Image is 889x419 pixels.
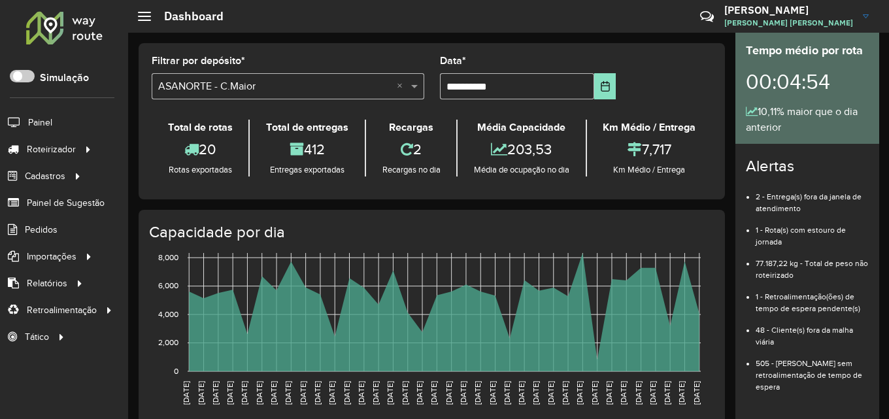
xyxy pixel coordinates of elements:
[590,135,709,163] div: 7,717
[756,214,869,248] li: 1 - Rota(s) com estouro de jornada
[28,116,52,129] span: Painel
[155,120,245,135] div: Total de rotas
[343,381,351,405] text: [DATE]
[155,135,245,163] div: 20
[401,381,409,405] text: [DATE]
[677,381,686,405] text: [DATE]
[605,381,613,405] text: [DATE]
[461,163,582,176] div: Média de ocupação no dia
[158,253,178,261] text: 8,000
[724,17,853,29] span: [PERSON_NAME] [PERSON_NAME]
[746,157,869,176] h4: Alertas
[561,381,569,405] text: [DATE]
[155,163,245,176] div: Rotas exportadas
[634,381,643,405] text: [DATE]
[746,104,869,135] div: 10,11% maior que o dia anterior
[174,367,178,375] text: 0
[40,70,89,86] label: Simulação
[27,196,105,210] span: Painel de Sugestão
[756,281,869,314] li: 1 - Retroalimentação(ões) de tempo de espera pendente(s)
[371,381,380,405] text: [DATE]
[327,381,336,405] text: [DATE]
[255,381,263,405] text: [DATE]
[546,381,555,405] text: [DATE]
[444,381,453,405] text: [DATE]
[594,73,616,99] button: Choose Date
[386,381,394,405] text: [DATE]
[746,42,869,59] div: Tempo médio por rota
[590,381,599,405] text: [DATE]
[158,310,178,318] text: 4,000
[211,381,220,405] text: [DATE]
[459,381,467,405] text: [DATE]
[357,381,365,405] text: [DATE]
[158,339,178,347] text: 2,000
[152,53,245,69] label: Filtrar por depósito
[619,381,628,405] text: [DATE]
[756,314,869,348] li: 48 - Cliente(s) fora da malha viária
[369,120,453,135] div: Recargas
[253,163,361,176] div: Entregas exportadas
[488,381,497,405] text: [DATE]
[756,248,869,281] li: 77.187,22 kg - Total de peso não roteirizado
[590,163,709,176] div: Km Médio / Entrega
[590,120,709,135] div: Km Médio / Entrega
[503,381,511,405] text: [DATE]
[197,381,205,405] text: [DATE]
[693,3,721,31] a: Contato Rápido
[397,78,408,94] span: Clear all
[151,9,224,24] h2: Dashboard
[25,330,49,344] span: Tático
[461,120,582,135] div: Média Capacidade
[269,381,278,405] text: [DATE]
[226,381,234,405] text: [DATE]
[27,277,67,290] span: Relatórios
[253,120,361,135] div: Total de entregas
[440,53,466,69] label: Data
[27,142,76,156] span: Roteirizador
[284,381,292,405] text: [DATE]
[369,163,453,176] div: Recargas no dia
[299,381,307,405] text: [DATE]
[25,223,58,237] span: Pedidos
[429,381,438,405] text: [DATE]
[149,223,712,242] h4: Capacidade por dia
[182,381,190,405] text: [DATE]
[25,169,65,183] span: Cadastros
[517,381,526,405] text: [DATE]
[158,282,178,290] text: 6,000
[27,250,76,263] span: Importações
[663,381,671,405] text: [DATE]
[415,381,424,405] text: [DATE]
[369,135,453,163] div: 2
[575,381,584,405] text: [DATE]
[724,4,853,16] h3: [PERSON_NAME]
[27,303,97,317] span: Retroalimentação
[756,348,869,393] li: 505 - [PERSON_NAME] sem retroalimentação de tempo de espera
[473,381,482,405] text: [DATE]
[461,135,582,163] div: 203,53
[253,135,361,163] div: 412
[756,181,869,214] li: 2 - Entrega(s) fora da janela de atendimento
[746,59,869,104] div: 00:04:54
[531,381,540,405] text: [DATE]
[692,381,701,405] text: [DATE]
[240,381,248,405] text: [DATE]
[648,381,657,405] text: [DATE]
[313,381,322,405] text: [DATE]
